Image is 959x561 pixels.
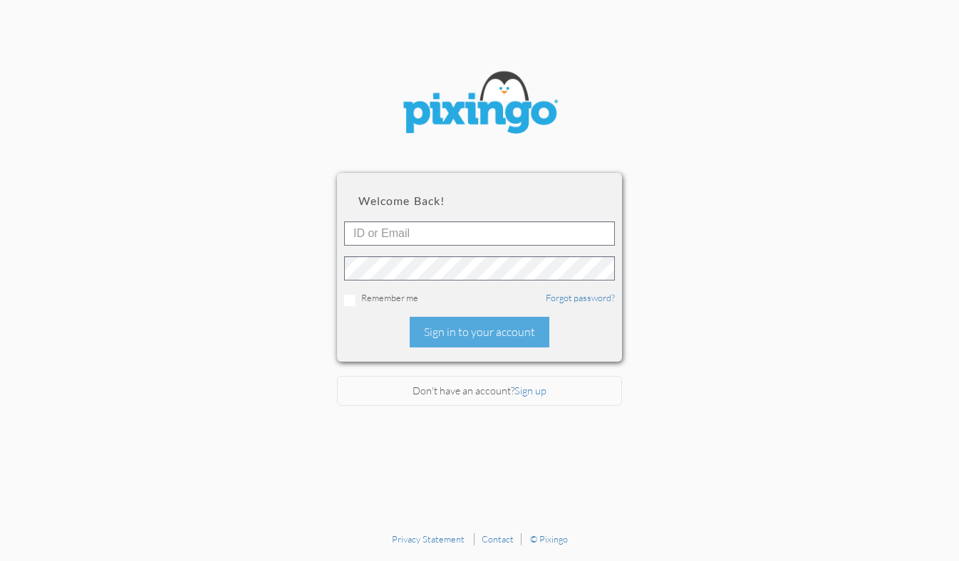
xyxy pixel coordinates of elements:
[392,533,465,545] a: Privacy Statement
[344,291,615,306] div: Remember me
[530,533,568,545] a: © Pixingo
[546,292,615,303] a: Forgot password?
[337,376,622,407] div: Don't have an account?
[410,317,549,347] div: Sign in to your account
[514,384,546,397] a: Sign up
[482,533,514,545] a: Contact
[344,221,615,246] input: ID or Email
[394,64,565,145] img: pixingo logo
[358,194,601,207] h2: Welcome back!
